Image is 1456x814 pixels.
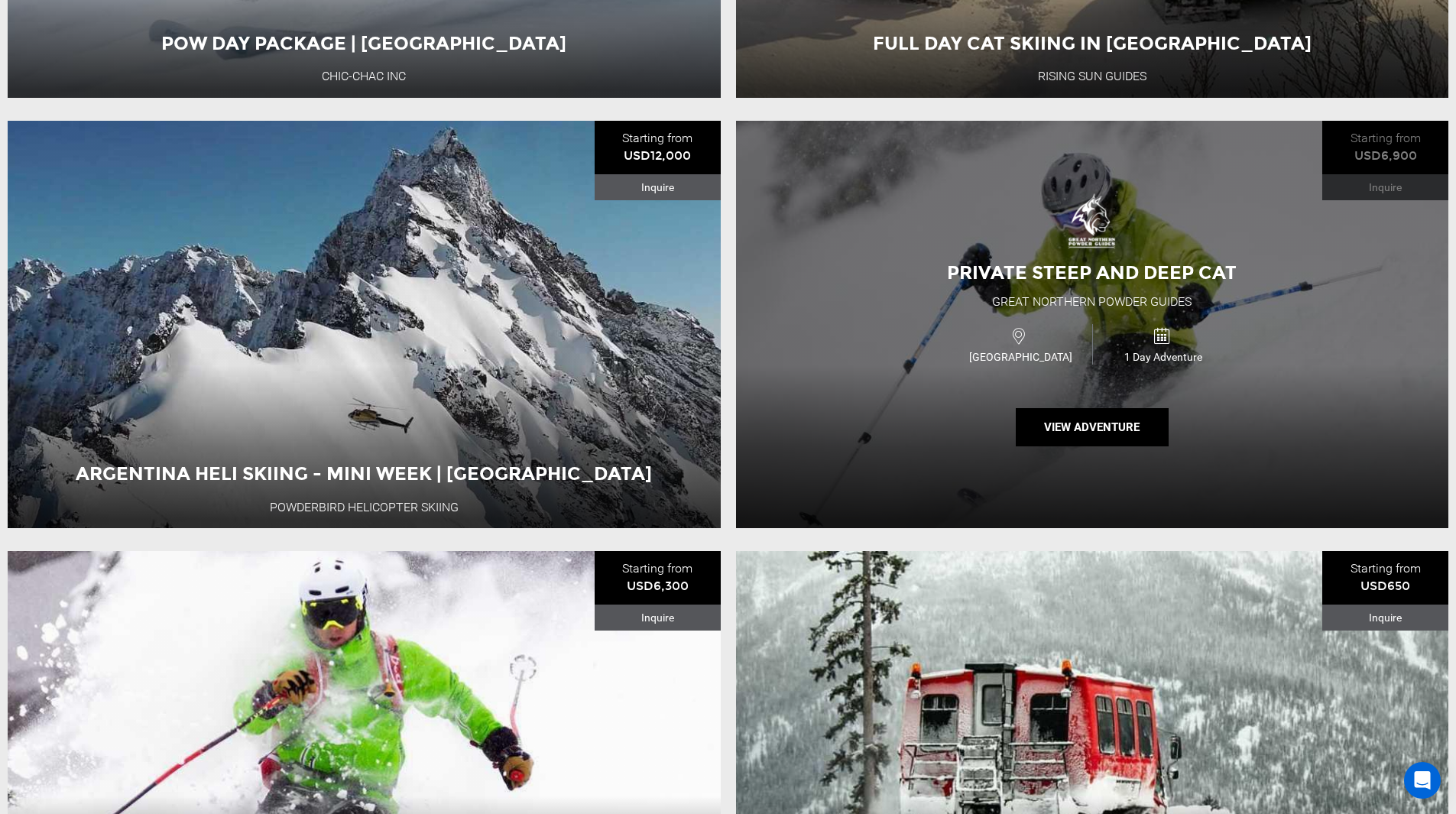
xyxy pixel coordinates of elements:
span: 1 Day Adventure [1093,349,1234,365]
img: images [1062,191,1123,252]
button: View Adventure [1016,408,1169,446]
span: Private Steep and Deep Cat [947,261,1237,284]
span: [GEOGRAPHIC_DATA] [949,349,1091,365]
div: Open Intercom Messenger [1404,762,1441,799]
div: Great Northern Powder Guides [992,293,1192,311]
